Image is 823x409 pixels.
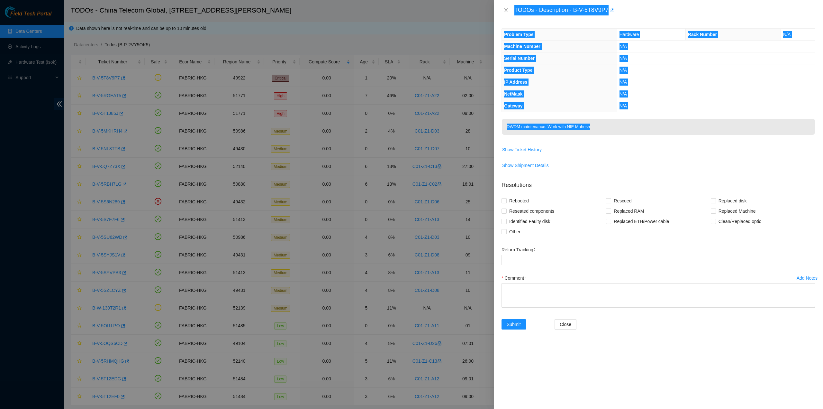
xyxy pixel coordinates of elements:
[620,32,639,37] span: Hardware
[555,319,576,330] button: Close
[620,91,627,97] span: N/A
[620,44,627,49] span: N/A
[620,68,627,73] span: N/A
[502,144,542,155] button: Show Ticket History
[502,176,815,190] p: Resolutions
[507,227,523,237] span: Other
[504,56,535,61] span: Serial Number
[502,245,538,255] label: Return Tracking
[507,216,553,227] span: Identified Faulty disk
[502,162,549,169] span: Show Shipment Details
[503,8,509,13] span: close
[502,160,549,171] button: Show Shipment Details
[504,32,534,37] span: Problem Type
[502,119,815,135] p: DWDM maintenance. Work with NIE Mahesh
[504,68,532,73] span: Product Type
[797,276,818,280] div: Add Notes
[502,146,542,153] span: Show Ticket History
[611,216,672,227] span: Replaced ETH/Power cable
[620,103,627,108] span: N/A
[507,196,531,206] span: Rebooted
[502,319,526,330] button: Submit
[611,206,647,216] span: Replaced RAM
[716,216,764,227] span: Clean/Replaced optic
[716,206,758,216] span: Replaced Machine
[502,273,529,283] label: Comment
[620,79,627,85] span: N/A
[620,56,627,61] span: N/A
[504,103,523,108] span: Gateway
[688,32,717,37] span: Rack Number
[560,321,571,328] span: Close
[796,273,818,283] button: Add Notes
[504,44,540,49] span: Machine Number
[507,321,521,328] span: Submit
[514,5,815,15] div: TODOs - Description - B-V-5T8V9P7
[502,7,511,14] button: Close
[504,91,523,97] span: NetMask
[502,255,815,265] input: Return Tracking
[611,196,634,206] span: Rescued
[716,196,749,206] span: Replaced disk
[507,206,557,216] span: Reseated components
[504,79,527,85] span: IP Address
[502,283,815,308] textarea: Comment
[783,32,791,37] span: N/A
